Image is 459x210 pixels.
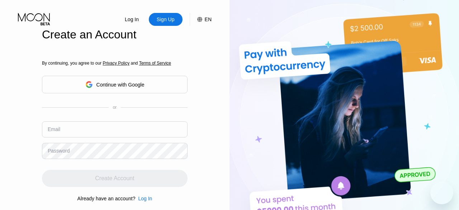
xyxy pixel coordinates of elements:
div: Continue with Google [42,76,188,93]
div: Continue with Google [96,82,145,88]
span: Privacy Policy [103,61,129,66]
div: Log In [124,16,139,23]
span: Terms of Service [139,61,171,66]
div: By continuing, you agree to our [42,61,188,66]
div: Password [48,148,70,154]
div: or [113,105,117,110]
div: Email [48,126,60,132]
div: Sign Up [149,13,183,26]
div: Sign Up [156,16,175,23]
div: Already have an account? [77,196,136,201]
div: EN [205,17,212,22]
div: Log In [135,196,152,201]
span: and [129,61,139,66]
div: Create an Account [42,28,188,41]
div: Log In [115,13,149,26]
iframe: Button to launch messaging window [430,181,453,204]
div: EN [190,13,212,26]
div: Log In [138,196,152,201]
